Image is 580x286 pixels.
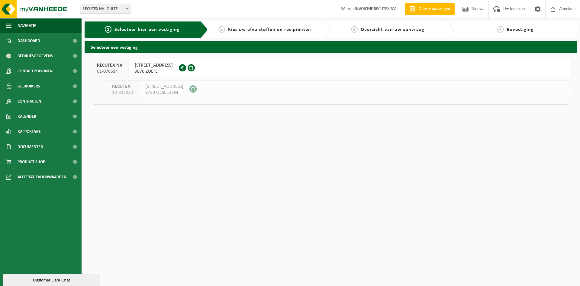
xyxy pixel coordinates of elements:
[135,68,173,74] span: 9870 ZULTE
[18,139,43,154] span: Documenten
[135,62,173,68] span: [STREET_ADDRESS]
[405,3,455,15] a: Offerte aanvragen
[361,27,424,32] span: Overzicht van uw aanvraag
[18,33,40,48] span: Dashboard
[97,62,122,68] span: RECUTEX NV
[18,18,36,33] span: Navigatie
[18,169,66,185] span: Acceptatievoorwaarden
[507,27,534,32] span: Bevestiging
[18,109,36,124] span: Kalender
[18,94,41,109] span: Contracten
[3,273,101,286] iframe: chat widget
[114,27,180,32] span: Selecteer hier een vestiging
[91,59,571,77] button: RECUTEX NV 01-078514 [STREET_ADDRESS]9870 ZULTE
[497,26,504,33] span: 4
[355,7,396,11] strong: INVOICINF RECUTEX NV
[228,27,311,32] span: Kies uw afvalstoffen en recipiënten
[80,5,130,14] span: RECUTEX NV - ZULTE
[218,26,225,33] span: 2
[18,48,53,64] span: Bedrijfsgegevens
[145,84,183,90] span: [STREET_ADDRESS]
[80,5,130,13] span: RECUTEX NV - ZULTE
[18,154,45,169] span: Product Shop
[112,90,133,96] span: 10-833830
[112,84,133,90] span: RECUTEX
[18,79,40,94] span: Gebruikers
[351,26,358,33] span: 3
[97,68,122,74] span: 01-078514
[18,64,53,79] span: Contactpersonen
[145,90,183,96] span: 8720 OESELGEM
[85,41,577,53] h2: Selecteer een vestiging
[105,26,111,33] span: 1
[18,124,41,139] span: Rapportage
[417,6,452,12] span: Offerte aanvragen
